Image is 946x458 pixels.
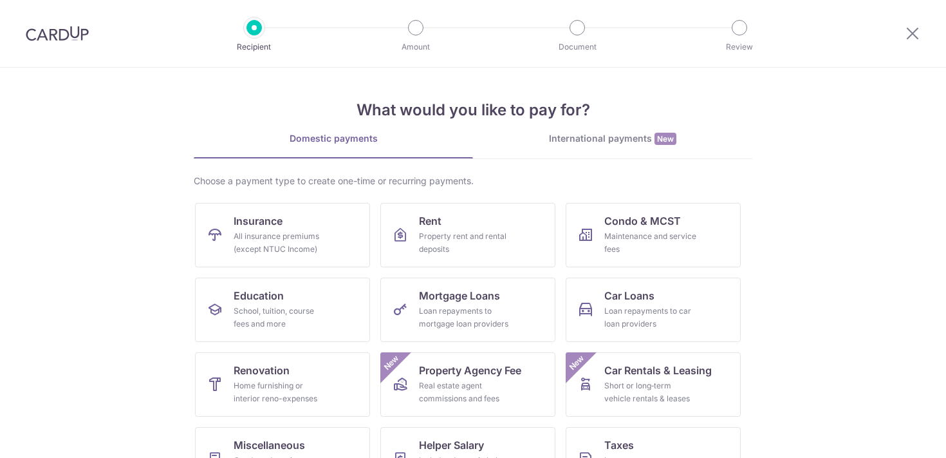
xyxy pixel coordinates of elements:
[381,352,402,374] span: New
[654,133,676,145] span: New
[566,278,741,342] a: Car LoansLoan repayments to car loan providers
[419,437,484,453] span: Helper Salary
[473,132,752,146] div: International payments
[380,352,555,417] a: Property Agency FeeReal estate agent commissions and feesNew
[604,363,712,378] span: Car Rentals & Leasing
[604,305,697,330] div: Loan repayments to car loan providers
[604,437,634,453] span: Taxes
[604,230,697,256] div: Maintenance and service fees
[419,305,512,330] div: Loan repayments to mortgage loan providers
[194,99,752,122] h4: What would you like to pay for?
[234,363,290,378] span: Renovation
[195,352,370,417] a: RenovationHome furnishing or interior reno-expenses
[692,41,787,53] p: Review
[604,213,681,229] span: Condo & MCST
[604,379,697,405] div: Short or long‑term vehicle rentals & leases
[604,288,654,303] span: Car Loans
[26,26,89,41] img: CardUp
[234,288,284,303] span: Education
[234,230,326,256] div: All insurance premiums (except NTUC Income)
[195,203,370,267] a: InsuranceAll insurance premiums (except NTUC Income)
[195,278,370,342] a: EducationSchool, tuition, course fees and more
[419,213,441,229] span: Rent
[419,230,512,256] div: Property rent and rental deposits
[234,305,326,330] div: School, tuition, course fees and more
[380,203,555,267] a: RentProperty rent and rental deposits
[566,352,588,374] span: New
[194,175,752,187] div: Choose a payment type to create one-time or recurring payments.
[207,41,302,53] p: Recipient
[566,203,741,267] a: Condo & MCSTMaintenance and service fees
[368,41,463,53] p: Amount
[380,278,555,342] a: Mortgage LoansLoan repayments to mortgage loan providers
[566,352,741,417] a: Car Rentals & LeasingShort or long‑term vehicle rentals & leasesNew
[234,379,326,405] div: Home furnishing or interior reno-expenses
[419,363,521,378] span: Property Agency Fee
[194,132,473,145] div: Domestic payments
[863,419,933,452] iframe: Opens a widget where you can find more information
[234,437,305,453] span: Miscellaneous
[419,379,512,405] div: Real estate agent commissions and fees
[530,41,625,53] p: Document
[234,213,283,229] span: Insurance
[419,288,500,303] span: Mortgage Loans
